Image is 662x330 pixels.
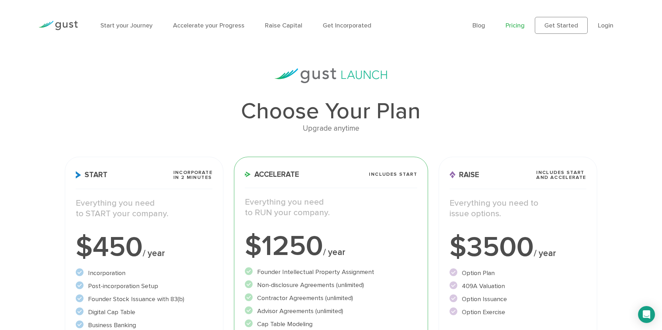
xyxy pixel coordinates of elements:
[245,267,417,277] li: Founder Intellectual Property Assignment
[450,281,586,291] li: 409A Valuation
[472,22,485,29] a: Blog
[245,172,251,177] img: Accelerate Icon
[245,280,417,290] li: Non-disclosure Agreements (unlimited)
[245,319,417,329] li: Cap Table Modeling
[38,21,78,30] img: Gust Logo
[100,22,153,29] a: Start your Journey
[450,294,586,304] li: Option Issuance
[76,171,81,179] img: Start Icon X2
[76,268,212,278] li: Incorporation
[450,171,479,179] span: Raise
[173,170,212,180] span: Incorporate in 2 Minutes
[450,198,586,219] p: Everything you need to issue options.
[245,293,417,303] li: Contractor Agreements (unlimited)
[76,233,212,261] div: $450
[450,307,586,317] li: Option Exercise
[535,17,588,34] a: Get Started
[450,233,586,261] div: $3500
[534,248,556,259] span: / year
[506,22,525,29] a: Pricing
[245,197,417,218] p: Everything you need to RUN your company.
[536,170,586,180] span: Includes START and ACCELERATE
[76,320,212,330] li: Business Banking
[369,172,417,177] span: Includes START
[450,171,456,179] img: Raise Icon
[323,22,371,29] a: Get Incorporated
[245,232,417,260] div: $1250
[323,247,345,257] span: / year
[598,22,613,29] a: Login
[274,68,387,83] img: gust-launch-logos.svg
[76,198,212,219] p: Everything you need to START your company.
[245,306,417,316] li: Advisor Agreements (unlimited)
[65,123,597,135] div: Upgrade anytime
[76,281,212,291] li: Post-incorporation Setup
[450,268,586,278] li: Option Plan
[143,248,165,259] span: / year
[173,22,245,29] a: Accelerate your Progress
[245,171,299,178] span: Accelerate
[76,171,107,179] span: Start
[638,306,655,323] div: Open Intercom Messenger
[65,100,597,123] h1: Choose Your Plan
[265,22,302,29] a: Raise Capital
[76,294,212,304] li: Founder Stock Issuance with 83(b)
[76,307,212,317] li: Digital Cap Table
